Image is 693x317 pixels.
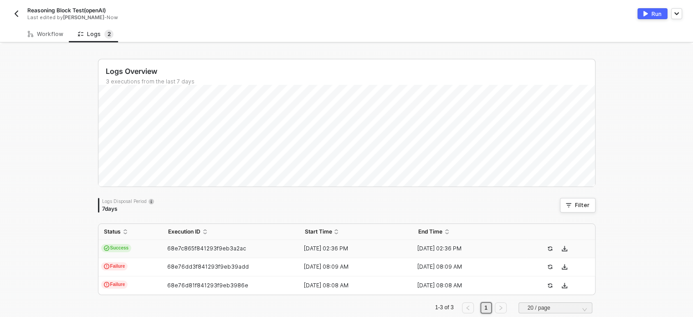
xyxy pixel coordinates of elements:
span: 20 / page [528,301,587,315]
div: Logs Disposal Period [102,198,154,204]
span: icon-cards [104,245,109,251]
span: Reasoning Block Test(openAI) [27,6,106,14]
button: right [495,302,507,313]
span: 68e7c865f841293f9eb3a2ac [167,245,246,252]
span: Success [101,244,132,252]
span: icon-exclamation [104,264,109,269]
th: Start Time [299,224,413,240]
div: Workflow [28,31,63,38]
th: Status [98,224,163,240]
img: activate [643,11,648,16]
li: 1 [481,302,492,313]
span: 2 [108,31,111,37]
div: Run [652,10,662,18]
a: 1 [482,303,490,313]
span: 68e76d81f841293f9eb3986e [167,282,248,289]
div: Logs [78,30,113,39]
div: [DATE] 08:08 AM [413,282,519,289]
span: icon-success-page [547,246,553,251]
div: [DATE] 08:08 AM [299,282,406,289]
span: icon-download [562,264,567,270]
span: [PERSON_NAME] [63,14,104,21]
button: back [11,8,22,19]
span: 68e76dd3f841293f9eb39add [167,263,249,270]
span: icon-exclamation [104,282,109,287]
span: right [498,305,503,311]
span: Execution ID [168,228,200,235]
span: icon-download [562,246,567,251]
span: Failure [101,281,128,289]
div: 3 executions from the last 7 days [106,78,595,85]
div: [DATE] 08:09 AM [413,263,519,270]
span: Status [104,228,121,235]
div: [DATE] 08:09 AM [299,263,406,270]
li: 1-3 of 3 [434,302,455,313]
span: icon-download [562,283,567,288]
li: Next Page [493,302,508,313]
span: left [465,305,471,311]
div: Last edited by - Now [27,14,326,21]
input: Page Size [524,303,587,313]
button: left [462,302,474,313]
div: [DATE] 02:36 PM [413,245,519,252]
div: [DATE] 02:36 PM [299,245,406,252]
div: Page Size [518,302,592,317]
sup: 2 [104,30,113,39]
div: Logs Overview [106,67,595,76]
span: End Time [418,228,442,235]
button: Filter [560,198,595,213]
th: End Time [413,224,527,240]
span: icon-success-page [547,283,553,288]
span: Failure [101,262,128,270]
div: 7 days [102,205,154,213]
span: icon-success-page [547,264,553,270]
img: back [13,10,20,17]
button: activateRun [637,8,667,19]
span: Start Time [304,228,332,235]
th: Execution ID [163,224,299,240]
li: Previous Page [461,302,475,313]
div: Filter [575,202,590,209]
